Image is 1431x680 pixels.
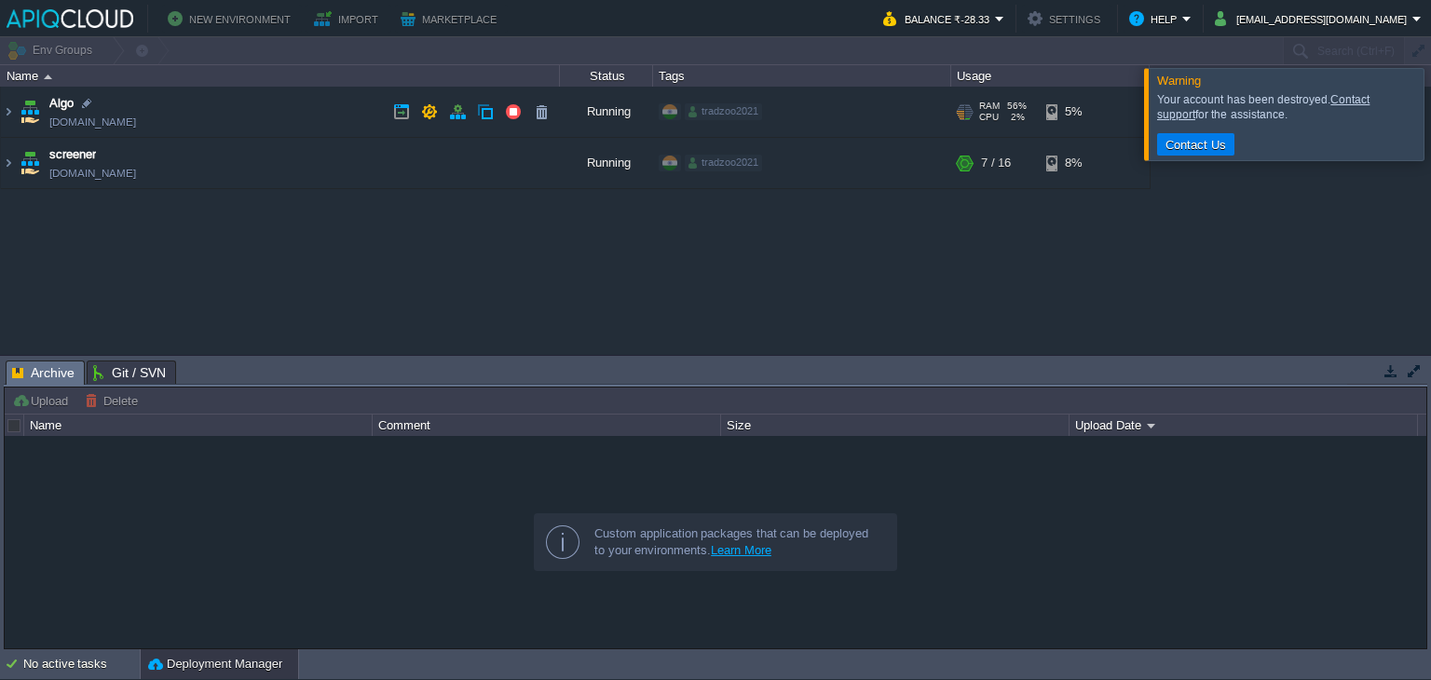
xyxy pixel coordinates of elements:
[49,94,74,113] a: Algo
[561,65,652,87] div: Status
[85,392,143,409] button: Delete
[711,543,771,557] a: Learn More
[560,138,653,188] div: Running
[1028,7,1106,30] button: Settings
[44,75,52,79] img: AMDAwAAAACH5BAEAAAAALAAAAAABAAEAAAICRAEAOw==
[25,415,372,436] div: Name
[1046,138,1107,188] div: 8%
[594,525,881,559] div: Custom application packages that can be deployed to your environments.
[1129,7,1182,30] button: Help
[12,361,75,385] span: Archive
[12,392,74,409] button: Upload
[2,65,559,87] div: Name
[979,101,1000,112] span: RAM
[7,9,133,28] img: APIQCloud
[23,649,140,679] div: No active tasks
[1157,74,1201,88] span: Warning
[1,87,16,137] img: AMDAwAAAACH5BAEAAAAALAAAAAABAAEAAAICRAEAOw==
[685,155,762,171] div: tradzoo2021
[168,7,296,30] button: New Environment
[883,7,995,30] button: Balance ₹-28.33
[654,65,950,87] div: Tags
[1157,92,1419,122] div: Your account has been destroyed. for the assistance.
[981,138,1011,188] div: 7 / 16
[685,103,762,120] div: tradzoo2021
[1160,136,1232,153] button: Contact Us
[314,7,384,30] button: Import
[93,361,166,384] span: Git / SVN
[1215,7,1412,30] button: [EMAIL_ADDRESS][DOMAIN_NAME]
[17,87,43,137] img: AMDAwAAAACH5BAEAAAAALAAAAAABAAEAAAICRAEAOw==
[1046,87,1107,137] div: 5%
[1,138,16,188] img: AMDAwAAAACH5BAEAAAAALAAAAAABAAEAAAICRAEAOw==
[560,87,653,137] div: Running
[17,138,43,188] img: AMDAwAAAACH5BAEAAAAALAAAAAABAAEAAAICRAEAOw==
[1007,101,1027,112] span: 56%
[952,65,1149,87] div: Usage
[49,113,136,131] a: [DOMAIN_NAME]
[401,7,502,30] button: Marketplace
[1070,415,1417,436] div: Upload Date
[374,415,720,436] div: Comment
[148,655,282,673] button: Deployment Manager
[49,164,136,183] a: [DOMAIN_NAME]
[979,112,999,123] span: CPU
[722,415,1069,436] div: Size
[49,145,96,164] a: screener
[1006,112,1025,123] span: 2%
